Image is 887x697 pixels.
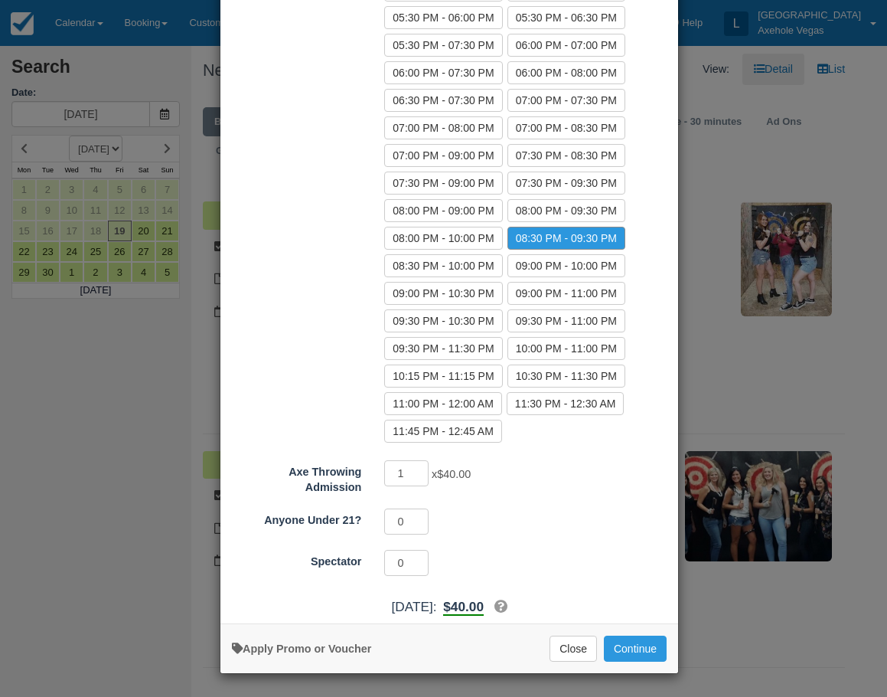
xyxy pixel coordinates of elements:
[507,337,625,360] label: 10:00 PM - 11:00 PM
[507,89,625,112] label: 07:00 PM - 07:30 PM
[507,6,625,29] label: 05:30 PM - 06:30 PM
[220,597,678,617] div: [DATE]:
[437,468,471,480] span: $40.00
[604,636,667,662] button: Add to Booking
[507,392,624,415] label: 11:30 PM - 12:30 AM
[507,61,625,84] label: 06:00 PM - 08:00 PM
[384,116,502,139] label: 07:00 PM - 08:00 PM
[507,227,625,250] label: 08:30 PM - 09:30 PM
[507,254,625,277] label: 09:00 PM - 10:00 PM
[220,548,373,570] label: Spectator
[507,282,625,305] label: 09:00 PM - 11:00 PM
[220,507,373,528] label: Anyone Under 21?
[507,172,625,195] label: 07:30 PM - 09:30 PM
[220,459,373,496] label: Axe Throwing Admission
[384,61,502,84] label: 06:00 PM - 07:30 PM
[507,34,625,57] label: 06:00 PM - 07:00 PM
[384,254,502,277] label: 08:30 PM - 10:00 PM
[384,199,502,222] label: 08:00 PM - 09:00 PM
[384,365,502,388] label: 10:15 PM - 11:15 PM
[384,227,502,250] label: 08:00 PM - 10:00 PM
[443,599,484,614] span: $40.00
[507,199,625,222] label: 08:00 PM - 09:30 PM
[384,34,502,57] label: 05:30 PM - 07:30 PM
[384,460,429,486] input: Axe Throwing Admission
[232,643,371,655] a: Apply Voucher
[384,282,502,305] label: 09:00 PM - 10:30 PM
[384,509,429,535] input: Anyone Under 21?
[384,309,502,332] label: 09:30 PM - 10:30 PM
[384,392,502,415] label: 11:00 PM - 12:00 AM
[384,337,502,360] label: 09:30 PM - 11:30 PM
[432,468,471,480] span: x
[507,365,625,388] label: 10:30 PM - 11:30 PM
[507,144,625,167] label: 07:30 PM - 08:30 PM
[507,309,625,332] label: 09:30 PM - 11:00 PM
[384,550,429,576] input: Spectator
[384,89,502,112] label: 06:30 PM - 07:30 PM
[507,116,625,139] label: 07:00 PM - 08:30 PM
[384,144,502,167] label: 07:00 PM - 09:00 PM
[549,636,597,662] button: Close
[384,6,502,29] label: 05:30 PM - 06:00 PM
[384,172,502,195] label: 07:30 PM - 09:00 PM
[384,420,502,443] label: 11:45 PM - 12:45 AM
